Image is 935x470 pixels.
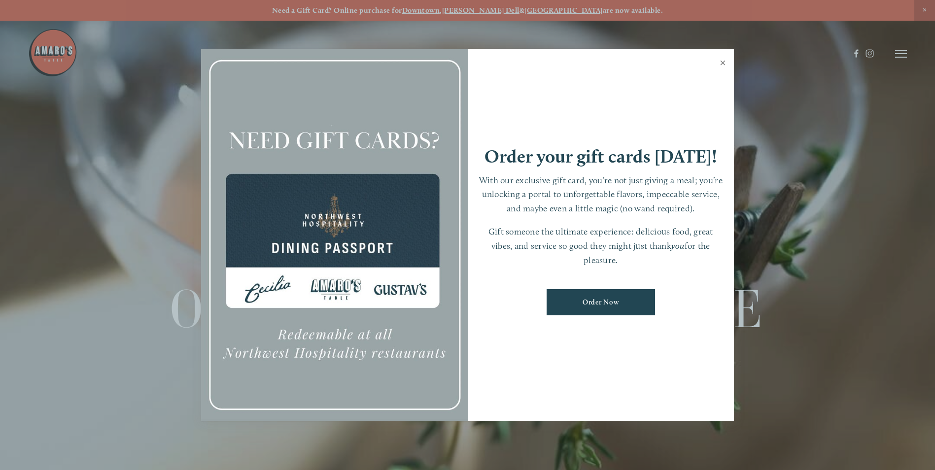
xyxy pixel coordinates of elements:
[478,225,725,267] p: Gift someone the ultimate experience: delicious food, great vibes, and service so good they might...
[713,50,732,78] a: Close
[671,240,685,251] em: you
[547,289,655,315] a: Order Now
[478,173,725,216] p: With our exclusive gift card, you’re not just giving a meal; you’re unlocking a portal to unforge...
[485,147,717,166] h1: Order your gift cards [DATE]!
